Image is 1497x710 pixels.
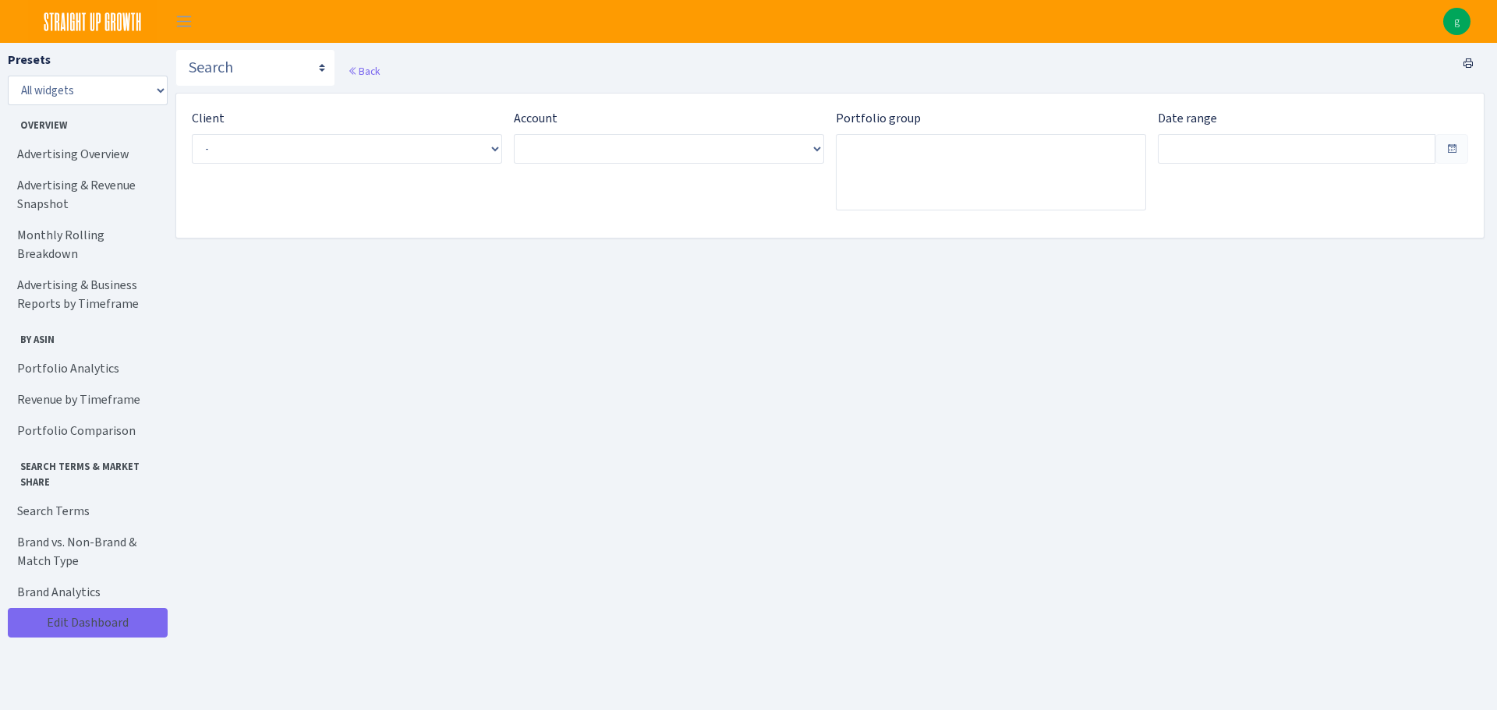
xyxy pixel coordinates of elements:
img: gjoyce [1443,8,1470,35]
label: Portfolio group [836,109,921,128]
label: Date range [1158,109,1217,128]
a: g [1443,8,1470,35]
span: Search Terms & Market Share [9,453,163,489]
a: Edit Dashboard [8,608,168,638]
a: Search Terms [8,496,164,527]
a: Portfolio Comparison [8,415,164,447]
a: Revenue by Timeframe [8,384,164,415]
a: Brand vs. Non-Brand & Match Type [8,527,164,577]
a: Advertising & Revenue Snapshot [8,170,164,220]
span: By ASIN [9,326,163,347]
button: Toggle navigation [165,9,203,34]
a: Monthly Rolling Breakdown [8,220,164,270]
span: Overview [9,111,163,132]
a: Portfolio Analytics [8,353,164,384]
a: Advertising & Business Reports by Timeframe [8,270,164,320]
a: Brand Analytics [8,577,164,608]
label: Client [192,109,225,128]
a: Advertising Overview [8,139,164,170]
label: Account [514,109,557,128]
label: Presets [8,51,51,69]
a: Back [348,64,380,78]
